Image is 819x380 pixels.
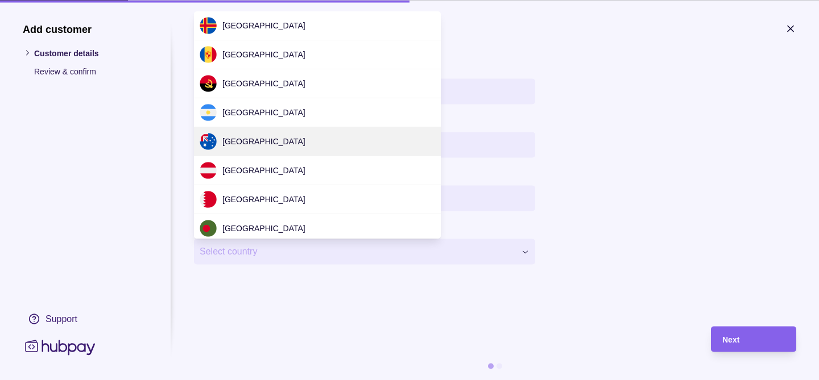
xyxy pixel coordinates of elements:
[222,21,305,30] span: [GEOGRAPHIC_DATA]
[200,191,217,208] img: bh
[200,104,217,121] img: ar
[222,224,305,233] span: [GEOGRAPHIC_DATA]
[200,162,217,179] img: at
[200,46,217,63] img: ad
[222,79,305,88] span: [GEOGRAPHIC_DATA]
[222,50,305,59] span: [GEOGRAPHIC_DATA]
[200,220,217,237] img: bd
[222,137,305,146] span: [GEOGRAPHIC_DATA]
[222,108,305,117] span: [GEOGRAPHIC_DATA]
[222,195,305,204] span: [GEOGRAPHIC_DATA]
[222,166,305,175] span: [GEOGRAPHIC_DATA]
[200,133,217,150] img: au
[200,17,217,34] img: ax
[200,75,217,92] img: ao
